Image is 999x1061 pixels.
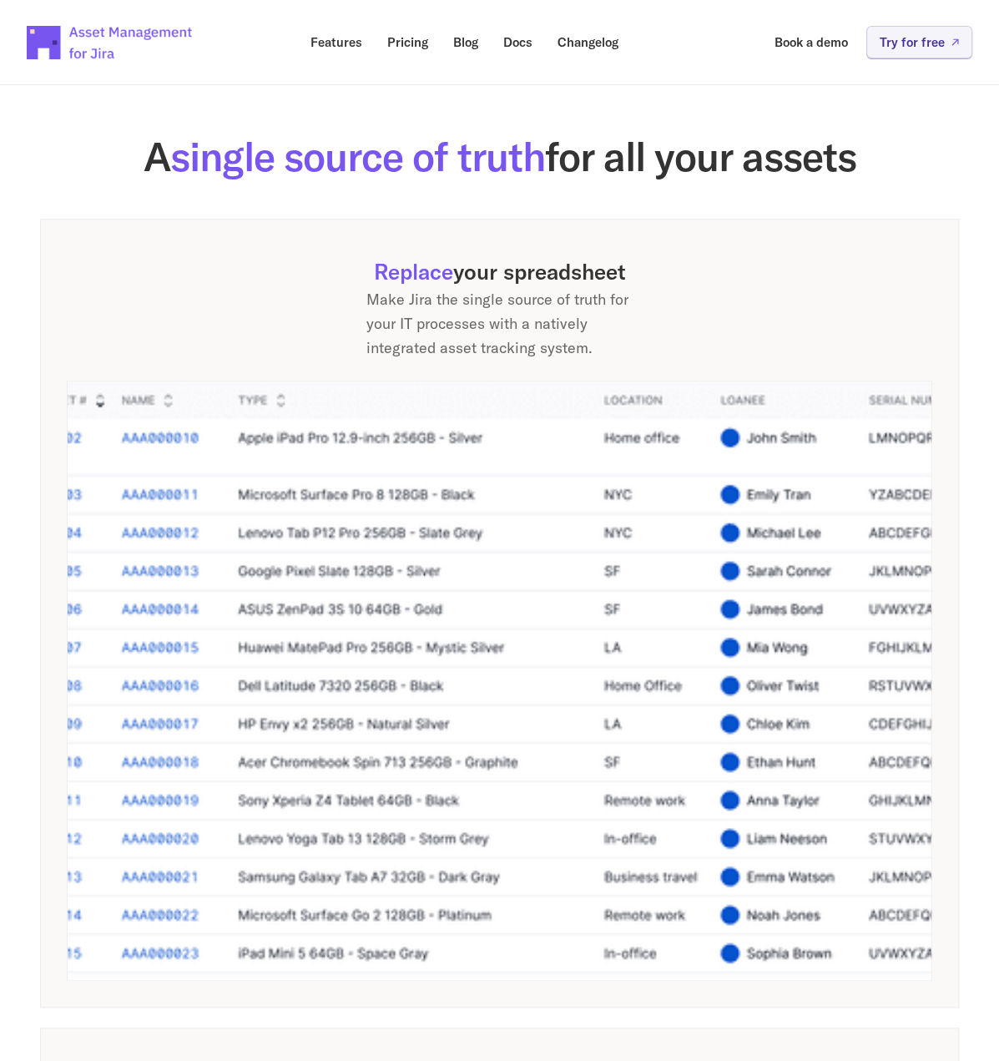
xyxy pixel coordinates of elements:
[453,36,478,48] p: Blog
[67,259,932,285] h3: your spreadsheet
[376,26,440,58] a: Pricing
[170,131,545,181] span: single source of truth
[763,26,860,58] a: Book a demo
[880,36,945,48] p: Try for free
[387,36,428,48] p: Pricing
[546,26,630,58] a: Changelog
[299,26,374,58] a: Features
[503,36,532,48] p: Docs
[558,36,618,48] p: Changelog
[866,26,972,58] a: Try for free
[774,36,848,48] p: Book a demo
[67,380,932,980] img: App
[441,26,490,58] a: Blog
[492,26,544,58] a: Docs
[366,288,633,360] p: Make Jira the single source of truth for your IT processes with a natively integrated asset track...
[374,258,453,285] span: Replace
[310,36,362,48] p: Features
[40,134,959,179] h2: A for all your assets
